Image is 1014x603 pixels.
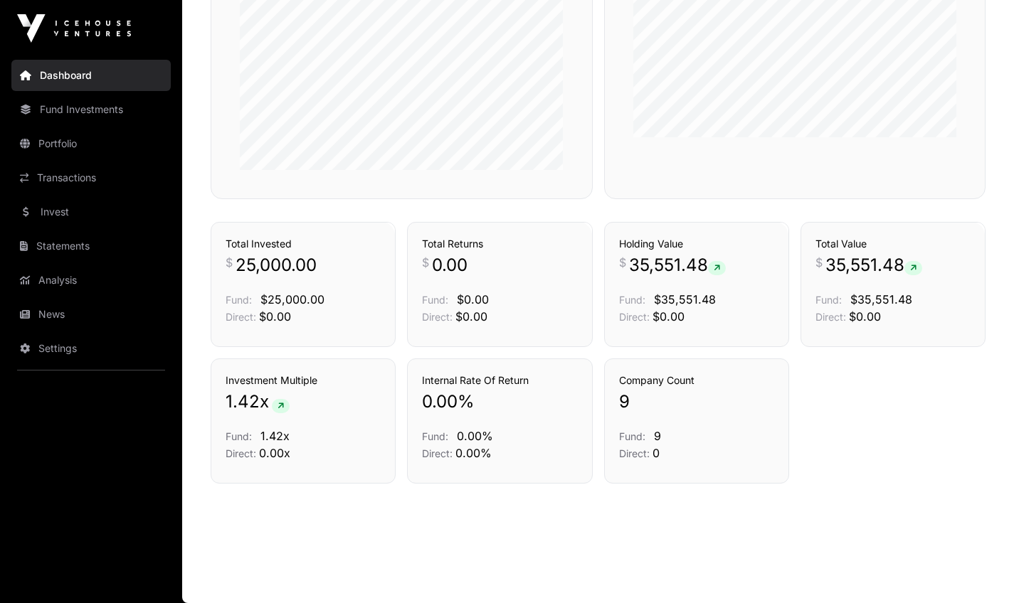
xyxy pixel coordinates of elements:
[226,311,256,323] span: Direct:
[815,294,842,306] span: Fund:
[11,196,171,228] a: Invest
[11,128,171,159] a: Portfolio
[259,309,291,324] span: $0.00
[260,429,290,443] span: 1.42x
[458,390,475,413] span: %
[11,265,171,296] a: Analysis
[422,237,577,251] h3: Total Returns
[619,294,645,306] span: Fund:
[432,254,468,277] span: 0.00
[619,430,645,442] span: Fund:
[422,447,453,459] span: Direct:
[825,254,922,277] span: 35,551.48
[11,333,171,364] a: Settings
[619,390,630,413] span: 9
[654,429,661,443] span: 9
[226,430,252,442] span: Fund:
[422,373,577,388] h3: Internal Rate Of Return
[943,535,1014,603] iframe: Chat Widget
[11,299,171,330] a: News
[653,446,660,460] span: 0
[849,309,881,324] span: $0.00
[815,237,971,251] h3: Total Value
[226,254,233,271] span: $
[457,292,489,306] span: $0.00
[226,237,381,251] h3: Total Invested
[260,390,269,413] span: x
[422,254,429,271] span: $
[850,292,912,306] span: $35,551.48
[815,254,823,271] span: $
[11,94,171,125] a: Fund Investments
[455,446,492,460] span: 0.00%
[457,429,493,443] span: 0.00%
[226,390,260,413] span: 1.42
[11,60,171,91] a: Dashboard
[226,294,252,306] span: Fund:
[619,447,650,459] span: Direct:
[619,311,650,323] span: Direct:
[629,254,726,277] span: 35,551.48
[654,292,716,306] span: $35,551.48
[422,294,448,306] span: Fund:
[653,309,685,324] span: $0.00
[11,162,171,193] a: Transactions
[619,254,626,271] span: $
[422,390,458,413] span: 0.00
[815,311,846,323] span: Direct:
[422,311,453,323] span: Direct:
[236,254,317,277] span: 25,000.00
[226,373,381,388] h3: Investment Multiple
[455,309,487,324] span: $0.00
[259,446,290,460] span: 0.00x
[619,237,774,251] h3: Holding Value
[422,430,448,442] span: Fund:
[17,14,131,43] img: Icehouse Ventures Logo
[619,373,774,388] h3: Company Count
[260,292,324,306] span: $25,000.00
[11,230,171,262] a: Statements
[226,447,256,459] span: Direct:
